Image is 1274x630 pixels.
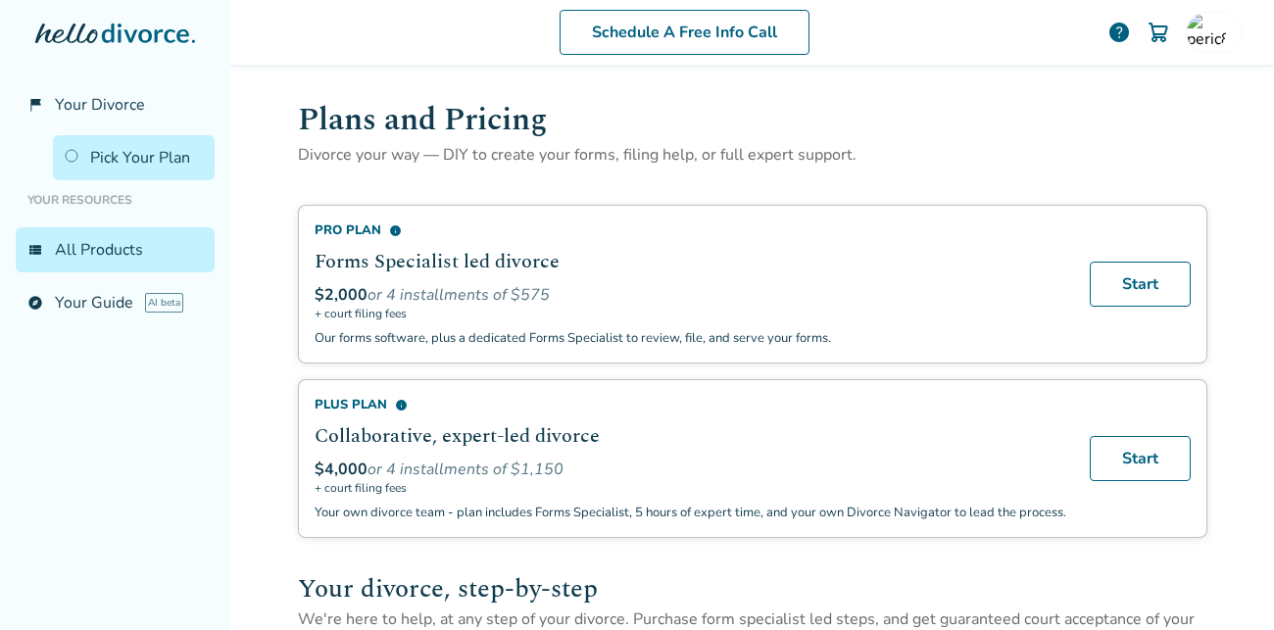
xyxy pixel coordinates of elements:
[315,459,367,480] span: $4,000
[315,284,367,306] span: $2,000
[315,329,1066,347] p: Our forms software, plus a dedicated Forms Specialist to review, file, and serve your forms.
[16,82,215,127] a: flag_2Your Divorce
[298,96,1207,144] h1: Plans and Pricing
[1187,13,1226,52] img: peric8882@gmail.com
[560,10,809,55] a: Schedule A Free Info Call
[16,280,215,325] a: exploreYour GuideAI beta
[27,97,43,113] span: flag_2
[389,224,402,237] span: info
[315,421,1066,451] h2: Collaborative, expert-led divorce
[1147,21,1170,44] img: Cart
[315,459,1066,480] div: or 4 installments of $1,150
[1090,436,1191,481] a: Start
[1107,21,1131,44] a: help
[298,144,1207,166] p: Divorce your way — DIY to create your forms, filing help, or full expert support.
[298,569,1207,608] h2: Your divorce, step-by-step
[145,293,183,313] span: AI beta
[315,221,1066,239] div: Pro Plan
[315,284,1066,306] div: or 4 installments of $575
[27,295,43,311] span: explore
[16,227,215,272] a: view_listAll Products
[27,242,43,258] span: view_list
[315,480,1066,496] span: + court filing fees
[53,135,215,180] a: Pick Your Plan
[16,180,215,219] li: Your Resources
[315,504,1066,521] p: Your own divorce team - plan includes Forms Specialist, 5 hours of expert time, and your own Divo...
[315,306,1066,321] span: + court filing fees
[1090,262,1191,307] a: Start
[315,247,1066,276] h2: Forms Specialist led divorce
[315,396,1066,413] div: Plus Plan
[395,399,408,412] span: info
[55,94,145,116] span: Your Divorce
